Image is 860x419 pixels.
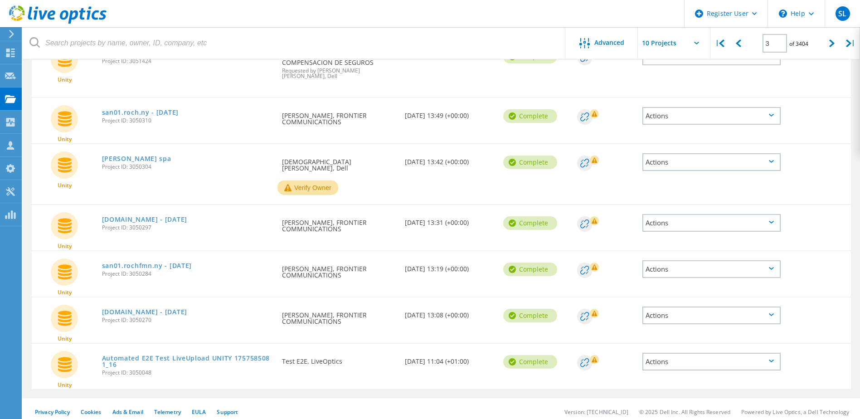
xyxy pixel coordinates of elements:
[710,27,729,59] div: |
[102,263,192,269] a: san01.rochfmn.ny - [DATE]
[841,27,860,59] div: |
[642,307,781,324] div: Actions
[58,290,72,295] span: Unity
[102,271,273,277] span: Project ID: 3050284
[503,156,557,169] div: Complete
[58,382,72,388] span: Unity
[102,355,273,368] a: Automated E2E Test LiveUpload UNITY 1757585081_16
[594,39,624,46] span: Advanced
[102,109,179,116] a: san01.roch.ny - [DATE]
[779,10,787,18] svg: \n
[277,98,400,134] div: [PERSON_NAME], FRONTIER COMMUNICATIONS
[277,180,338,195] button: Verify Owner
[642,214,781,232] div: Actions
[400,251,499,281] div: [DATE] 13:19 (+00:00)
[277,297,400,334] div: [PERSON_NAME], FRONTIER COMMUNICATIONS
[58,77,72,83] span: Unity
[642,107,781,125] div: Actions
[503,216,557,230] div: Complete
[277,205,400,241] div: [PERSON_NAME], FRONTIER COMMUNICATIONS
[81,408,102,416] a: Cookies
[400,297,499,327] div: [DATE] 13:08 (+00:00)
[112,408,143,416] a: Ads & Email
[642,260,781,278] div: Actions
[9,19,107,25] a: Live Optics Dashboard
[102,370,273,375] span: Project ID: 3050048
[400,205,499,235] div: [DATE] 13:31 (+00:00)
[102,164,273,170] span: Project ID: 3050304
[102,58,273,64] span: Project ID: 3051424
[192,408,206,416] a: EULA
[58,336,72,341] span: Unity
[282,68,396,79] span: Requested by [PERSON_NAME] [PERSON_NAME], Dell
[154,408,181,416] a: Telemetry
[58,183,72,188] span: Unity
[741,408,849,416] li: Powered by Live Optics, a Dell Technology
[277,344,400,374] div: Test E2E, LiveOptics
[277,39,400,88] div: [PERSON_NAME], CONSORCIO DE COMPENSACION DE SEGUROS
[102,216,187,223] a: [DOMAIN_NAME] - [DATE]
[642,353,781,370] div: Actions
[564,408,628,416] li: Version: [TECHNICAL_ID]
[789,40,808,48] span: of 3404
[35,408,70,416] a: Privacy Policy
[503,109,557,123] div: Complete
[58,136,72,142] span: Unity
[102,225,273,230] span: Project ID: 3050297
[642,153,781,171] div: Actions
[217,408,238,416] a: Support
[277,144,400,180] div: [DEMOGRAPHIC_DATA][PERSON_NAME], Dell
[503,355,557,369] div: Complete
[102,118,273,123] span: Project ID: 3050310
[277,251,400,287] div: [PERSON_NAME], FRONTIER COMMUNICATIONS
[102,309,187,315] a: [DOMAIN_NAME] - [DATE]
[400,344,499,374] div: [DATE] 11:04 (+01:00)
[23,27,566,59] input: Search projects by name, owner, ID, company, etc
[58,244,72,249] span: Unity
[639,408,730,416] li: © 2025 Dell Inc. All Rights Reserved
[102,317,273,323] span: Project ID: 3050270
[400,98,499,128] div: [DATE] 13:49 (+00:00)
[503,263,557,276] div: Complete
[102,156,171,162] a: [PERSON_NAME] spa
[400,144,499,174] div: [DATE] 13:42 (+00:00)
[838,10,846,17] span: SL
[503,309,557,322] div: Complete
